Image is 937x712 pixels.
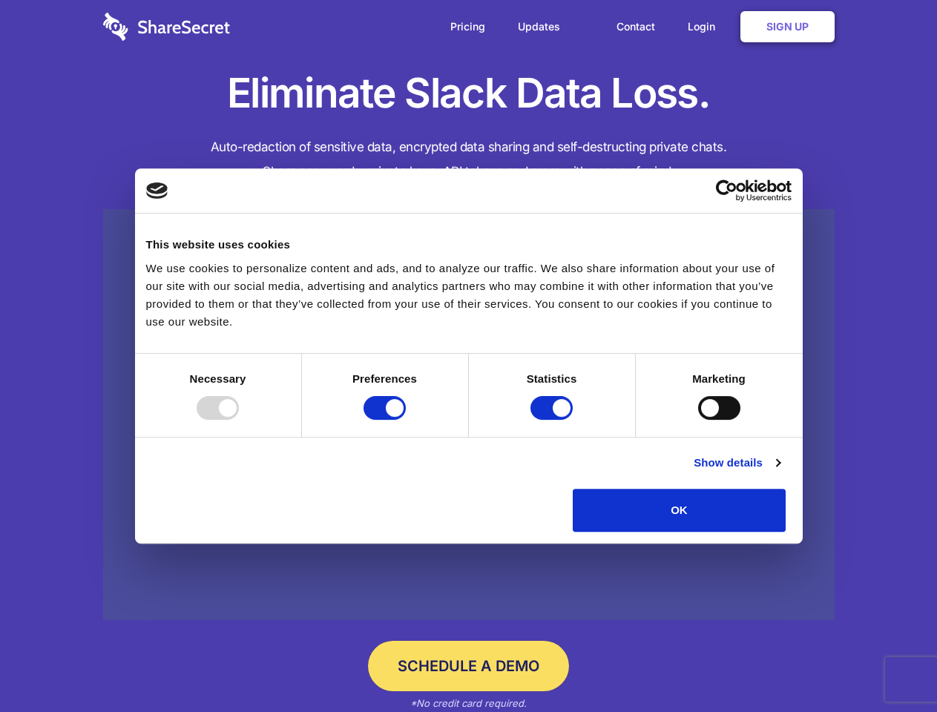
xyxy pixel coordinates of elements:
div: This website uses cookies [146,236,792,254]
strong: Preferences [352,372,417,385]
a: Show details [694,454,780,472]
strong: Necessary [190,372,246,385]
a: Pricing [435,4,500,50]
strong: Marketing [692,372,746,385]
strong: Statistics [527,372,577,385]
h4: Auto-redaction of sensitive data, encrypted data sharing and self-destructing private chats. Shar... [103,135,835,184]
div: We use cookies to personalize content and ads, and to analyze our traffic. We also share informat... [146,260,792,331]
img: logo-wordmark-white-trans-d4663122ce5f474addd5e946df7df03e33cb6a1c49d2221995e7729f52c070b2.svg [103,13,230,41]
a: Schedule a Demo [368,641,569,691]
a: Wistia video thumbnail [103,209,835,621]
a: Login [673,4,737,50]
em: *No credit card required. [410,697,527,709]
a: Sign Up [740,11,835,42]
h1: Eliminate Slack Data Loss. [103,67,835,120]
button: OK [573,489,786,532]
a: Contact [602,4,670,50]
img: logo [146,182,168,199]
a: Usercentrics Cookiebot - opens in a new window [662,179,792,202]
